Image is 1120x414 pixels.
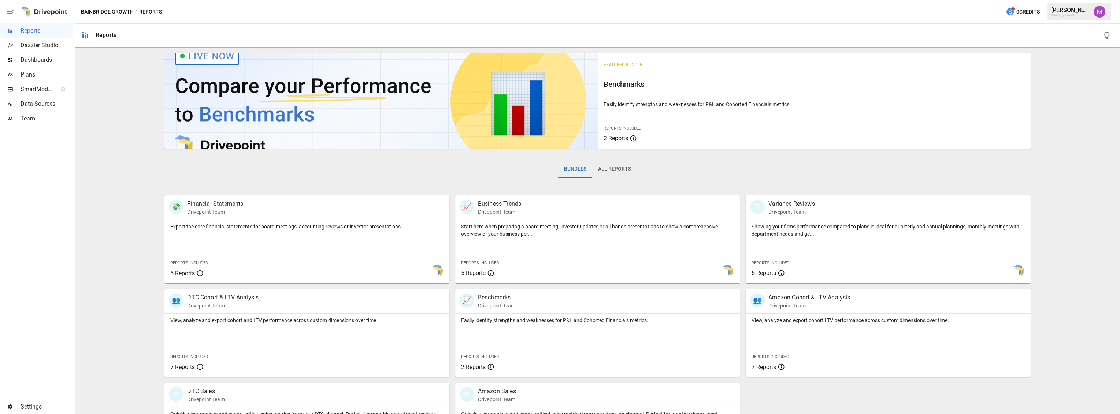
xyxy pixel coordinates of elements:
div: 📈 [460,293,474,308]
button: Umer Muhammed [1089,1,1110,22]
p: Benchmarks [478,293,515,302]
span: Reports [21,26,73,35]
span: Featured Bundle [604,62,642,67]
span: 5 Reports [170,270,195,277]
p: Easily identify strengths and weaknesses for P&L and Cohorted Financials metrics. [461,317,734,324]
span: 7 Reports [752,363,776,370]
img: Umer Muhammed [1094,6,1105,18]
span: 0 Credits [1016,7,1040,16]
p: Drivepoint Team [187,396,225,403]
img: video thumbnail [164,53,597,149]
div: 💸 [169,199,183,214]
span: 2 Reports [461,363,486,370]
h6: Benchmarks [604,78,1025,90]
span: Reports Included [752,261,789,265]
p: Amazon Sales [478,387,516,396]
p: Drivepoint Team [478,396,516,403]
span: SmartModel [21,85,53,94]
p: Variance Reviews [768,199,815,208]
p: Start here when preparing a board meeting, investor updates or all-hands presentations to show a ... [461,223,734,238]
img: smart model [431,265,443,277]
div: Reports [96,31,116,38]
img: smart model [1012,265,1024,277]
div: 📈 [460,199,474,214]
div: [PERSON_NAME] [1051,7,1089,14]
span: Data Sources [21,100,73,108]
span: ™ [52,84,58,93]
p: Drivepoint Team [478,302,515,309]
p: Drivepoint Team [187,302,259,309]
span: Plans [21,70,73,79]
span: Reports Included [461,261,499,265]
span: Reports Included [604,126,641,131]
div: 🗓 [750,199,765,214]
p: Drivepoint Team [768,302,850,309]
p: Financial Statements [187,199,243,208]
span: Team [21,114,73,123]
p: Amazon Cohort & LTV Analysis [768,293,850,302]
button: Bundles [558,160,592,178]
p: DTC Sales [187,387,225,396]
button: All Reports [592,160,637,178]
span: 5 Reports [752,269,776,276]
span: Settings [21,402,73,411]
p: View, analyze and export cohort and LTV performance across custom dimensions over time. [170,317,443,324]
div: Bainbridge Growth [1051,14,1089,17]
span: Reports Included [752,354,789,359]
button: 0Credits [1003,5,1043,19]
span: Reports Included [461,354,499,359]
span: 7 Reports [170,363,195,370]
span: 5 Reports [461,269,486,276]
p: Drivepoint Team [478,208,521,216]
div: 🛍 [460,387,474,402]
span: Reports Included [170,261,208,265]
div: / [135,7,138,16]
img: smart model [722,265,733,277]
span: Reports Included [170,354,208,359]
div: 👥 [750,293,765,308]
p: Business Trends [478,199,521,208]
p: View, analyze and export cohort LTV performance across custom dimensions over time. [752,317,1024,324]
p: Drivepoint Team [187,208,243,216]
div: 🛍 [169,387,183,402]
p: Showing your firm's performance compared to plans is ideal for quarterly and annual plannings, mo... [752,223,1024,238]
span: Dazzler Studio [21,41,73,50]
p: Easily identify strengths and weaknesses for P&L and Cohorted Financials metrics. [604,101,1025,108]
p: DTC Cohort & LTV Analysis [187,293,259,302]
p: Drivepoint Team [768,208,815,216]
p: Export the core financial statements for board meetings, accounting reviews or investor presentat... [170,223,443,230]
span: 2 Reports [604,135,628,142]
button: Bainbridge Growth [81,7,134,16]
span: Dashboards [21,56,73,64]
div: 👥 [169,293,183,308]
